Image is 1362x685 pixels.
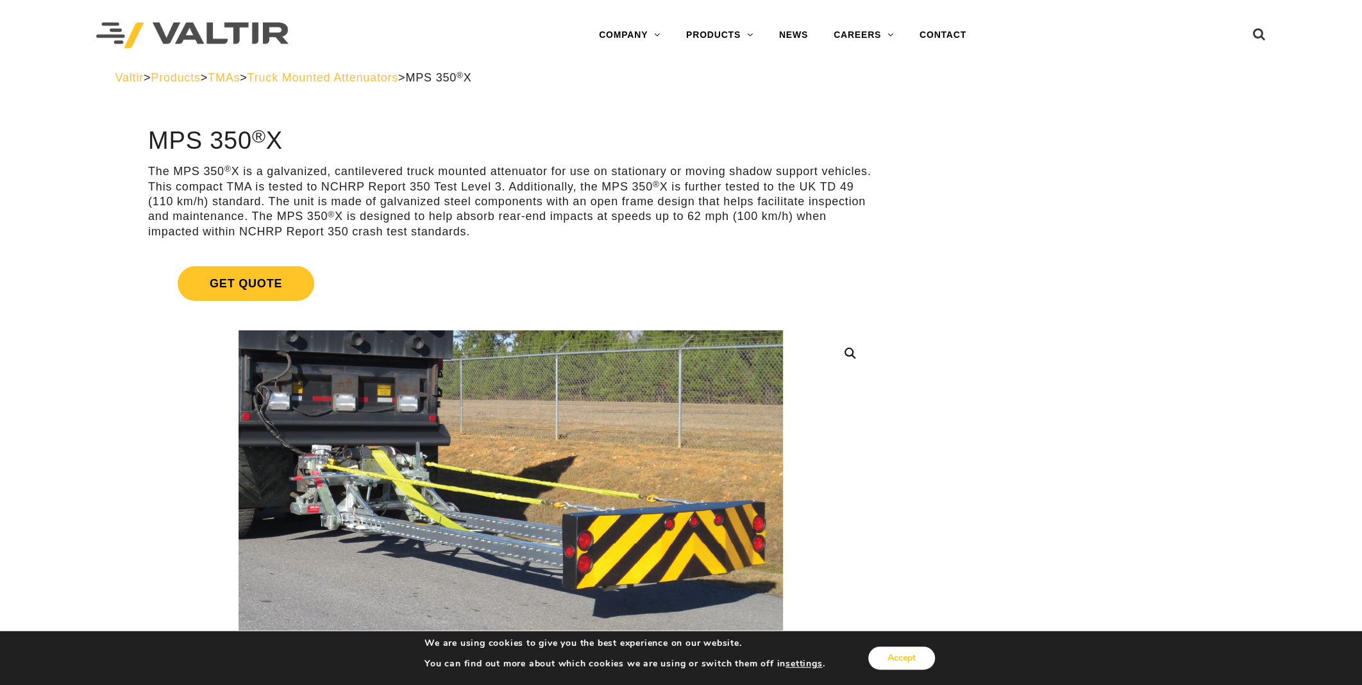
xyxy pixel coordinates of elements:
h1: MPS 350 X [148,128,873,155]
a: CAREERS [821,22,907,48]
button: Accept [868,647,935,670]
span: MPS 350 X [405,71,471,84]
sup: ® [252,126,266,146]
a: Valtir [115,71,144,84]
p: The MPS 350 X is a galvanized, cantilevered truck mounted attenuator for use on stationary or mov... [148,164,873,239]
a: Get Quote [148,251,873,316]
a: PRODUCTS [673,22,766,48]
sup: ® [653,180,660,189]
a: Products [151,71,200,84]
a: Truck Mounted Attenuators [248,71,398,84]
sup: ® [457,71,464,80]
span: Get Quote [178,266,314,301]
sup: ® [328,210,335,219]
a: TMAs [208,71,240,84]
a: COMPANY [586,22,673,48]
button: settings [786,658,822,670]
p: You can find out more about which cookies we are using or switch them off in . [425,658,825,670]
p: We are using cookies to give you the best experience on our website. [425,638,825,649]
a: NEWS [766,22,821,48]
img: Valtir [96,22,289,49]
div: > > > > [115,71,1247,85]
sup: ® [224,164,231,174]
a: CONTACT [907,22,979,48]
